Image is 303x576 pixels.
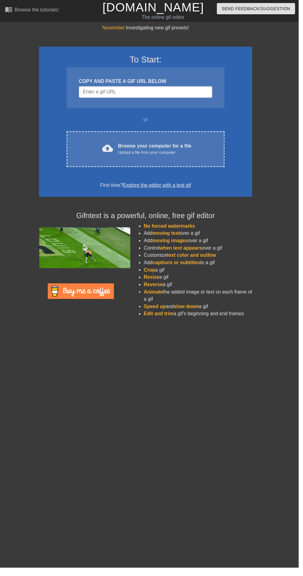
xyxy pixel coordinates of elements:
span: text color and outline [169,256,220,262]
span: Edit and trim [146,316,176,321]
li: Add over a gif [146,233,256,241]
div: Investigating new gif presets! [40,24,256,32]
img: football_small.gif [40,231,132,272]
div: COPY AND PASTE A GIF URL BELOW [80,79,216,86]
li: Add to a gif [146,263,256,270]
li: a gif's beginning and end frames [146,315,256,322]
button: Send Feedback/Suggestion [220,3,300,15]
li: Customize [146,256,256,263]
span: Crop [146,271,157,277]
li: a gif [146,270,256,278]
li: a gif [146,285,256,293]
span: Send Feedback/Suggestion [225,5,295,13]
div: Browse the tutorials! [15,7,60,13]
h3: To Start: [48,55,248,66]
span: Resize [146,279,162,284]
span: slow down [177,308,202,314]
a: Browse the tutorials! [5,6,60,15]
li: and a gif [146,307,256,315]
div: First time? [48,184,248,192]
li: Control over a gif [146,248,256,256]
img: Buy Me A Coffee [49,288,116,303]
div: Browse your computer for a file [120,144,194,158]
div: or [56,118,240,125]
li: the added image or text on each frame of a gif [146,293,256,307]
a: Explore the editor with a test gif [125,185,194,191]
span: Reverse [146,286,165,291]
span: November: [104,25,128,31]
li: Add over a gif [146,241,256,248]
span: moving images [155,242,191,247]
div: Upload a file from your computer [120,152,194,158]
input: Username [80,88,216,99]
span: when text appears [162,249,205,254]
span: moving text [155,234,183,239]
li: a gif [146,278,256,285]
span: Animate [146,294,165,299]
span: Speed up [146,308,168,314]
h4: Gifntext is a powerful, online, free gif editor [40,215,256,224]
div: The online gif editor [104,14,227,21]
span: captions or subtitles [155,264,203,269]
span: No forced watermarks [146,227,198,232]
span: menu_book [5,6,12,13]
span: cloud_upload [104,145,115,156]
a: [DOMAIN_NAME] [104,1,207,14]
